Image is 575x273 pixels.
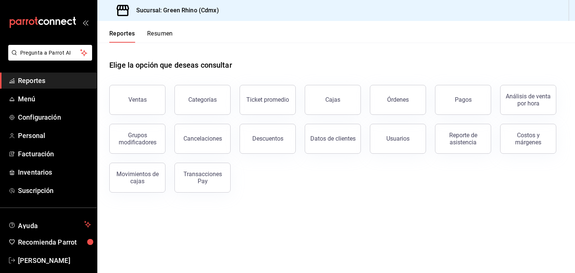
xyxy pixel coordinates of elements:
[246,96,289,103] div: Ticket promedio
[130,6,219,15] h3: Sucursal: Green Rhino (Cdmx)
[240,124,296,154] button: Descuentos
[18,76,91,86] span: Reportes
[240,85,296,115] button: Ticket promedio
[174,124,231,154] button: Cancelaciones
[18,167,91,177] span: Inventarios
[109,30,135,43] button: Reportes
[5,54,92,62] a: Pregunta a Parrot AI
[18,255,91,266] span: [PERSON_NAME]
[325,96,340,103] div: Cajas
[82,19,88,25] button: open_drawer_menu
[305,85,361,115] button: Cajas
[387,96,409,103] div: Órdenes
[505,132,551,146] div: Costos y márgenes
[435,124,491,154] button: Reporte de asistencia
[18,185,91,196] span: Suscripción
[109,124,165,154] button: Grupos modificadores
[179,171,226,185] div: Transacciones Pay
[435,85,491,115] button: Pagos
[109,30,173,43] div: navigation tabs
[20,49,80,57] span: Pregunta a Parrot AI
[370,85,426,115] button: Órdenes
[109,59,232,71] h1: Elige la opción que deseas consultar
[500,85,556,115] button: Análisis de venta por hora
[147,30,173,43] button: Resumen
[505,93,551,107] div: Análisis de venta por hora
[18,112,91,122] span: Configuración
[440,132,486,146] div: Reporte de asistencia
[310,135,356,142] div: Datos de clientes
[18,94,91,104] span: Menú
[174,85,231,115] button: Categorías
[109,85,165,115] button: Ventas
[183,135,222,142] div: Cancelaciones
[252,135,283,142] div: Descuentos
[114,132,161,146] div: Grupos modificadores
[455,96,472,103] div: Pagos
[109,163,165,193] button: Movimientos de cajas
[370,124,426,154] button: Usuarios
[188,96,217,103] div: Categorías
[18,149,91,159] span: Facturación
[8,45,92,61] button: Pregunta a Parrot AI
[114,171,161,185] div: Movimientos de cajas
[18,237,91,247] span: Recomienda Parrot
[500,124,556,154] button: Costos y márgenes
[18,220,81,229] span: Ayuda
[128,96,147,103] div: Ventas
[18,131,91,141] span: Personal
[174,163,231,193] button: Transacciones Pay
[305,124,361,154] button: Datos de clientes
[386,135,410,142] div: Usuarios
